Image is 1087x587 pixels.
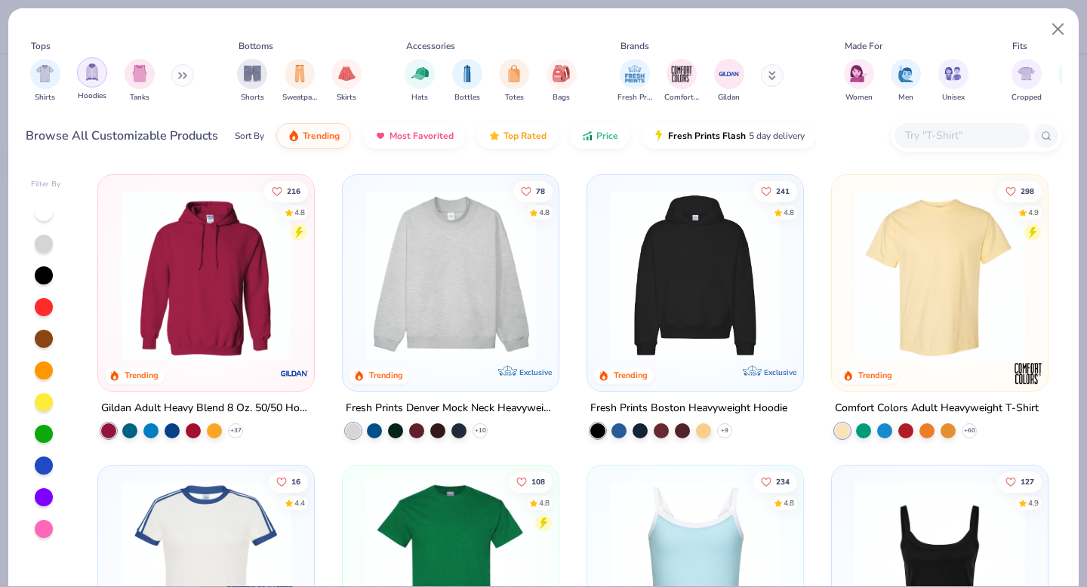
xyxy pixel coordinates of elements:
[288,130,300,142] img: trending.gif
[131,65,148,82] img: Tanks Image
[346,399,556,418] div: Fresh Prints Denver Mock Neck Heavyweight Sweatshirt
[602,190,788,361] img: 91acfc32-fd48-4d6b-bdad-a4c1a30ac3fc
[784,497,794,509] div: 4.8
[244,65,261,82] img: Shorts Image
[1028,207,1039,218] div: 4.9
[596,130,618,142] span: Price
[477,123,558,149] button: Top Rated
[784,207,794,218] div: 4.8
[721,426,728,435] span: + 9
[749,128,805,145] span: 5 day delivery
[938,59,968,103] div: filter for Unisex
[505,92,524,103] span: Totes
[77,57,107,102] div: filter for Hoodies
[539,207,550,218] div: 4.8
[513,180,553,201] button: Like
[938,59,968,103] button: filter button
[338,65,356,82] img: Skirts Image
[35,92,55,103] span: Shirts
[78,91,106,102] span: Hoodies
[553,92,570,103] span: Bags
[405,59,435,103] button: filter button
[570,123,630,149] button: Price
[844,59,874,103] div: filter for Women
[1012,39,1027,53] div: Fits
[547,59,577,103] div: filter for Bags
[617,92,652,103] span: Fresh Prints
[617,59,652,103] div: filter for Fresh Prints
[1012,358,1042,389] img: Comfort Colors logo
[406,39,455,53] div: Accessories
[642,123,816,149] button: Fresh Prints Flash5 day delivery
[942,92,965,103] span: Unisex
[904,127,1020,144] input: Try "T-Shirt"
[125,59,155,103] button: filter button
[288,187,301,195] span: 216
[230,426,242,435] span: + 37
[1018,65,1035,82] img: Cropped Image
[845,39,882,53] div: Made For
[1012,59,1042,103] div: filter for Cropped
[363,123,465,149] button: Most Favorited
[776,478,790,485] span: 234
[506,65,522,82] img: Totes Image
[279,358,309,389] img: Gildan logo
[459,65,476,82] img: Bottles Image
[547,59,577,103] button: filter button
[753,180,797,201] button: Like
[101,399,311,418] div: Gildan Adult Heavy Blend 8 Oz. 50/50 Hooded Sweatshirt
[337,92,356,103] span: Skirts
[411,65,429,82] img: Hats Image
[898,65,914,82] img: Men Image
[1021,478,1034,485] span: 127
[452,59,482,103] div: filter for Bottles
[539,497,550,509] div: 4.8
[998,471,1042,492] button: Like
[113,190,299,361] img: 01756b78-01f6-4cc6-8d8a-3c30c1a0c8ac
[714,59,744,103] button: filter button
[475,426,486,435] span: + 10
[358,190,543,361] img: f5d85501-0dbb-4ee4-b115-c08fa3845d83
[963,426,975,435] span: + 60
[944,65,962,82] img: Unisex Image
[718,92,740,103] span: Gildan
[617,59,652,103] button: filter button
[653,130,665,142] img: flash.gif
[452,59,482,103] button: filter button
[1012,92,1042,103] span: Cropped
[519,367,552,377] span: Exclusive
[1044,15,1073,44] button: Close
[998,180,1042,201] button: Like
[130,92,149,103] span: Tanks
[84,63,100,81] img: Hoodies Image
[664,59,699,103] div: filter for Comfort Colors
[30,59,60,103] button: filter button
[531,478,545,485] span: 108
[36,65,54,82] img: Shirts Image
[26,127,218,145] div: Browse All Customizable Products
[850,65,867,82] img: Women Image
[77,59,107,103] button: filter button
[620,39,649,53] div: Brands
[891,59,921,103] div: filter for Men
[331,59,362,103] div: filter for Skirts
[269,471,309,492] button: Like
[668,130,746,142] span: Fresh Prints Flash
[553,65,569,82] img: Bags Image
[488,130,500,142] img: TopRated.gif
[303,130,340,142] span: Trending
[845,92,873,103] span: Women
[844,59,874,103] button: filter button
[411,92,428,103] span: Hats
[718,63,741,85] img: Gildan Image
[405,59,435,103] div: filter for Hats
[374,130,386,142] img: most_fav.gif
[31,179,61,190] div: Filter By
[499,59,529,103] div: filter for Totes
[753,471,797,492] button: Like
[847,190,1033,361] img: 029b8af0-80e6-406f-9fdc-fdf898547912
[282,92,317,103] span: Sweatpants
[331,59,362,103] button: filter button
[764,367,796,377] span: Exclusive
[536,187,545,195] span: 78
